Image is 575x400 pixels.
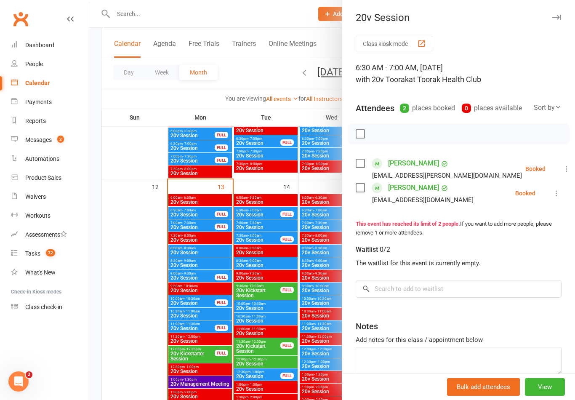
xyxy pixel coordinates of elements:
[57,136,64,143] span: 2
[25,250,40,257] div: Tasks
[356,320,378,332] div: Notes
[11,225,89,244] a: Assessments
[26,371,32,378] span: 2
[356,221,460,227] strong: This event has reached its limit of 2 people.
[447,378,520,396] button: Bulk add attendees
[534,102,562,113] div: Sort by
[356,244,390,256] div: Waitlist
[388,181,439,195] a: [PERSON_NAME]
[11,206,89,225] a: Workouts
[356,75,409,84] span: with 20v Toorak
[462,104,471,113] div: 0
[25,304,62,310] div: Class check-in
[25,61,43,67] div: People
[11,298,89,317] a: Class kiosk mode
[356,220,562,237] div: If you want to add more people, please remove 1 or more attendees.
[380,244,390,256] div: 0/2
[525,378,565,396] button: View
[372,170,522,181] div: [EMAIL_ADDRESS][PERSON_NAME][DOMAIN_NAME]
[8,371,29,392] iframe: Intercom live chat
[356,62,562,85] div: 6:30 AM - 7:00 AM, [DATE]
[11,131,89,149] a: Messages 2
[525,166,546,172] div: Booked
[400,104,409,113] div: 2
[25,155,59,162] div: Automations
[25,117,46,124] div: Reports
[11,93,89,112] a: Payments
[356,36,433,51] button: Class kiosk mode
[356,102,394,114] div: Attendees
[515,190,535,196] div: Booked
[25,174,61,181] div: Product Sales
[25,136,52,143] div: Messages
[10,8,31,29] a: Clubworx
[372,195,474,205] div: [EMAIL_ADDRESS][DOMAIN_NAME]
[11,187,89,206] a: Waivers
[409,75,481,84] span: at Toorak Health Club
[11,168,89,187] a: Product Sales
[11,112,89,131] a: Reports
[11,55,89,74] a: People
[11,149,89,168] a: Automations
[356,280,562,298] input: Search to add to waitlist
[25,231,67,238] div: Assessments
[400,102,455,114] div: places booked
[25,193,46,200] div: Waivers
[25,99,52,105] div: Payments
[388,157,439,170] a: [PERSON_NAME]
[25,42,54,48] div: Dashboard
[11,244,89,263] a: Tasks 72
[356,258,562,268] div: The waitlist for this event is currently empty.
[11,36,89,55] a: Dashboard
[11,263,89,282] a: What's New
[25,212,51,219] div: Workouts
[356,335,562,345] div: Add notes for this class / appointment below
[462,102,522,114] div: places available
[46,249,55,256] span: 72
[25,80,50,86] div: Calendar
[342,12,575,24] div: 20v Session
[11,74,89,93] a: Calendar
[25,269,56,276] div: What's New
